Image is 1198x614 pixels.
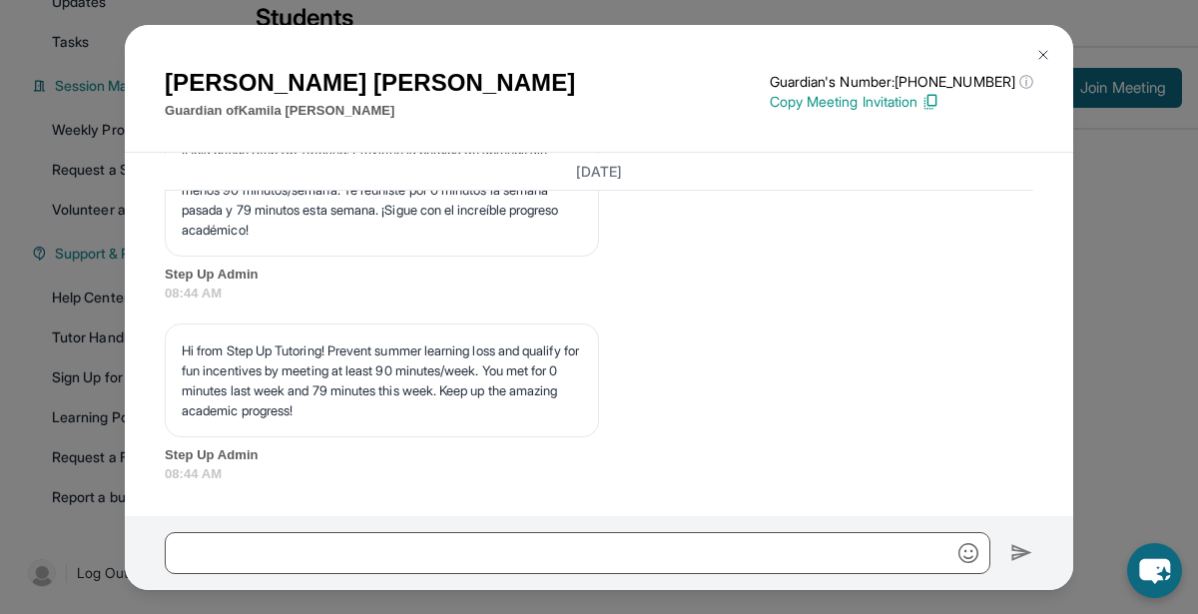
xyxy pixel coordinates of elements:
p: Guardian's Number: [PHONE_NUMBER] [770,72,1033,92]
img: Emoji [958,543,978,563]
span: ⓘ [1019,72,1033,92]
span: Step Up Admin [165,445,1033,465]
span: 08:44 AM [165,464,1033,484]
img: Close Icon [1035,47,1051,63]
img: Send icon [1010,541,1033,565]
img: Copy Icon [921,93,939,111]
h1: [PERSON_NAME] [PERSON_NAME] [165,65,575,101]
span: 08:44 AM [165,284,1033,304]
p: Copy Meeting Invitation [770,92,1033,112]
span: Step Up Admin [165,265,1033,285]
p: Hi from Step Up Tutoring! Prevent summer learning loss and qualify for fun incentives by meeting ... [182,340,582,420]
button: chat-button [1127,543,1182,598]
h3: [DATE] [165,161,1033,181]
p: Guardian of Kamila [PERSON_NAME] [165,101,575,121]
